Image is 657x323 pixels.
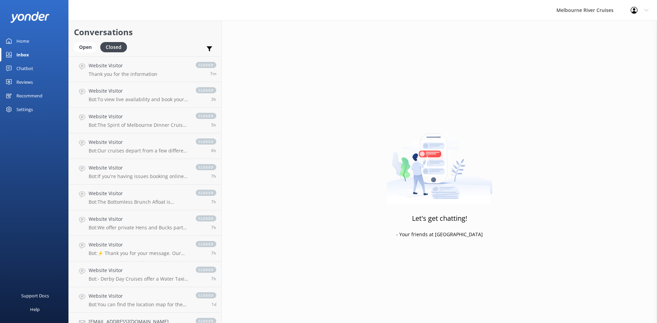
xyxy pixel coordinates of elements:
p: Bot: If you're having issues booking online for more than 10 people, please contact the team at [... [89,173,189,179]
div: Home [16,34,29,48]
div: Reviews [16,75,33,89]
span: closed [196,292,216,298]
h4: Website Visitor [89,215,189,223]
span: Sep 19 2025 10:45am (UTC +10:00) Australia/Sydney [211,122,216,128]
span: closed [196,62,216,68]
span: closed [196,164,216,170]
p: Bot: ⚡ Thank you for your message. Our office hours are Mon - Fri 9.30am - 5pm. We'll get back to... [89,250,189,256]
span: closed [196,215,216,221]
a: Website VisitorBot:Our cruises depart from a few different locations along [GEOGRAPHIC_DATA] and ... [69,133,221,159]
h4: Website Visitor [89,138,189,146]
span: closed [196,267,216,273]
span: closed [196,138,216,145]
div: Settings [16,103,33,116]
a: Closed [100,43,130,51]
h4: Website Visitor [89,267,189,274]
span: closed [196,241,216,247]
span: closed [196,190,216,196]
h3: Let's get chatting! [412,213,467,224]
a: Open [74,43,100,51]
span: Sep 19 2025 08:41am (UTC +10:00) Australia/Sydney [211,225,216,230]
div: Chatbot [16,62,33,75]
p: - Your friends at [GEOGRAPHIC_DATA] [396,231,483,238]
span: Sep 18 2025 03:20pm (UTC +10:00) Australia/Sydney [211,301,216,307]
p: Bot: Our cruises depart from a few different locations along [GEOGRAPHIC_DATA] and Federation [GE... [89,148,189,154]
p: Bot: The Bottomless Brunch Afloat is designed as an adult-focused experience, and children are ge... [89,199,189,205]
span: Sep 19 2025 09:11am (UTC +10:00) Australia/Sydney [211,148,216,153]
div: Help [30,302,40,316]
div: Closed [100,42,127,52]
h4: Website Visitor [89,164,189,172]
a: Website VisitorBot:You can find the location map for the Parks & Gardens Cruise departure at [GEO... [69,287,221,313]
a: Website VisitorBot:We offer private Hens and Bucks party cruises for a fun and unforgettable cele... [69,210,221,236]
h4: Website Visitor [89,190,189,197]
p: Bot: - Derby Day Cruises offer a Water Taxi return trip (75 mins) starting from $160. - [DATE] Cr... [89,276,189,282]
span: Sep 19 2025 03:47pm (UTC +10:00) Australia/Sydney [210,71,216,77]
span: closed [196,87,216,93]
img: yonder-white-logo.png [10,12,50,23]
div: Inbox [16,48,29,62]
span: Sep 19 2025 08:53am (UTC +10:00) Australia/Sydney [211,173,216,179]
span: closed [196,113,216,119]
p: Bot: You can find the location map for the Parks & Gardens Cruise departure at [GEOGRAPHIC_DATA] ... [89,301,189,308]
a: Website VisitorBot:- Derby Day Cruises offer a Water Taxi return trip (75 mins) starting from $16... [69,261,221,287]
a: Website VisitorBot:⚡ Thank you for your message. Our office hours are Mon - Fri 9.30am - 5pm. We'... [69,236,221,261]
img: artwork of a man stealing a conversation from at giant smartphone [387,119,492,204]
a: Website VisitorBot:The Spirit of Melbourne Dinner Cruise features a four-course menu showcasing f... [69,108,221,133]
div: Open [74,42,97,52]
p: Thank you for the information [89,71,157,77]
h4: Website Visitor [89,241,189,248]
a: Website VisitorThank you for the informationclosed7m [69,56,221,82]
div: Support Docs [21,289,49,302]
a: Website VisitorBot:If you're having issues booking online for more than 10 people, please contact... [69,159,221,185]
p: Bot: The Spirit of Melbourne Dinner Cruise features a four-course menu showcasing fresh Victorian... [89,122,189,128]
p: Bot: To view live availability and book your Melbourne River Cruise experience, please visit: [UR... [89,96,189,103]
span: Sep 19 2025 08:46am (UTC +10:00) Australia/Sydney [211,199,216,205]
span: Sep 19 2025 11:55am (UTC +10:00) Australia/Sydney [211,96,216,102]
h4: Website Visitor [89,62,157,69]
p: Bot: We offer private Hens and Bucks party cruises for a fun and unforgettable celebration on the... [89,225,189,231]
a: Website VisitorBot:The Bottomless Brunch Afloat is designed as an adult-focused experience, and c... [69,185,221,210]
h4: Website Visitor [89,87,189,95]
h4: Website Visitor [89,292,189,300]
h2: Conversations [74,26,216,39]
div: Recommend [16,89,42,103]
h4: Website Visitor [89,113,189,120]
span: Sep 19 2025 08:35am (UTC +10:00) Australia/Sydney [211,250,216,256]
span: Sep 19 2025 08:31am (UTC +10:00) Australia/Sydney [211,276,216,282]
a: Website VisitorBot:To view live availability and book your Melbourne River Cruise experience, ple... [69,82,221,108]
